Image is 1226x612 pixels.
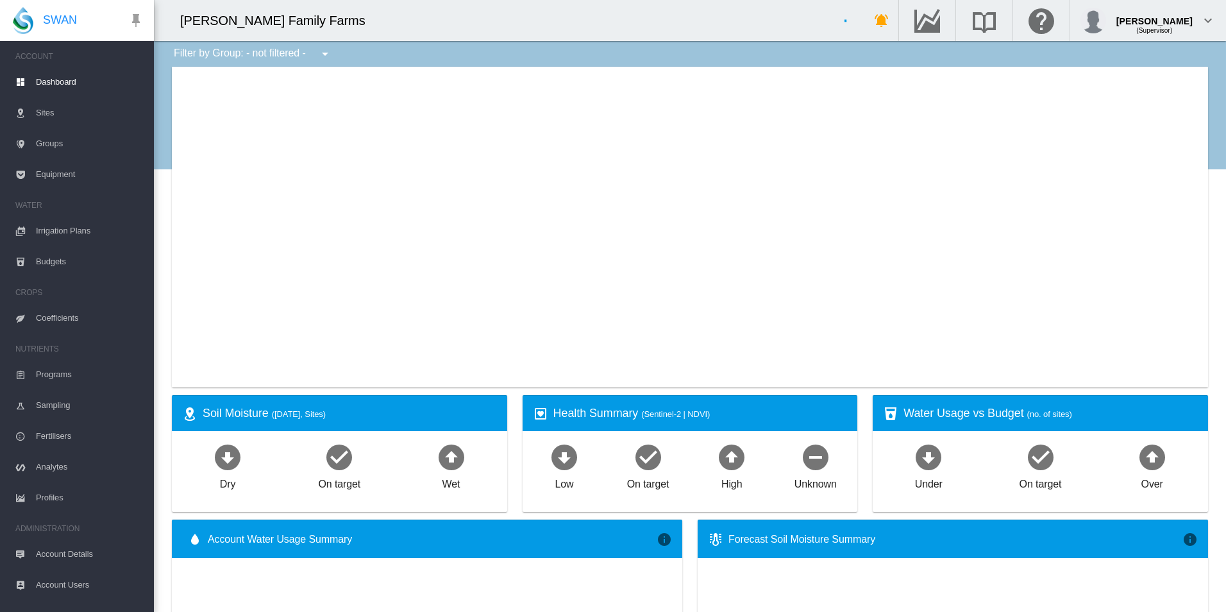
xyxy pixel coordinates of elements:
span: Budgets [36,246,144,277]
div: Wet [442,472,460,491]
md-icon: icon-map-marker-radius [182,406,197,421]
span: WATER [15,195,144,216]
button: icon-bell-ring [869,8,894,33]
span: ([DATE], Sites) [272,409,326,419]
div: Low [555,472,573,491]
md-icon: icon-arrow-down-bold-circle [549,441,580,472]
span: Account Users [36,570,144,600]
md-icon: Go to the Data Hub [912,13,943,28]
md-icon: Click here for help [1026,13,1057,28]
md-icon: icon-information [657,532,672,547]
button: icon-menu-down [312,41,338,67]
md-icon: icon-cup-water [883,406,898,421]
md-icon: icon-chevron-down [1200,13,1216,28]
span: Equipment [36,159,144,190]
md-icon: icon-water [187,532,203,547]
div: Filter by Group: - not filtered - [164,41,342,67]
md-icon: icon-arrow-down-bold-circle [212,441,243,472]
span: (Supervisor) [1136,27,1172,34]
md-icon: icon-arrow-up-bold-circle [1137,441,1168,472]
span: SWAN [43,12,77,28]
md-icon: icon-minus-circle [800,441,831,472]
md-icon: icon-information [1182,532,1198,547]
img: profile.jpg [1080,8,1106,33]
div: Under [915,472,943,491]
span: (Sentinel-2 | NDVI) [641,409,710,419]
md-icon: icon-checkbox-marked-circle [1025,441,1056,472]
md-icon: icon-heart-box-outline [533,406,548,421]
md-icon: icon-pin [128,13,144,28]
span: Dashboard [36,67,144,98]
div: On target [627,472,669,491]
span: Sampling [36,390,144,421]
span: Groups [36,128,144,159]
div: Soil Moisture [203,405,497,421]
div: Forecast Soil Moisture Summary [728,532,1182,547]
md-icon: icon-thermometer-lines [708,532,723,547]
div: High [721,472,743,491]
span: Programs [36,359,144,390]
div: [PERSON_NAME] Family Farms [180,12,377,30]
div: Over [1141,472,1163,491]
div: Unknown [794,472,837,491]
md-icon: icon-arrow-down-bold-circle [913,441,944,472]
md-icon: icon-arrow-up-bold-circle [716,441,747,472]
span: CROPS [15,282,144,303]
md-icon: Search the knowledge base [969,13,1000,28]
md-icon: icon-menu-down [317,46,333,62]
span: Account Water Usage Summary [208,532,657,547]
div: Water Usage vs Budget [903,405,1198,421]
div: Health Summary [553,405,848,421]
span: (no. of sites) [1027,409,1072,419]
div: Dry [220,472,236,491]
md-icon: icon-checkbox-marked-circle [633,441,664,472]
span: NUTRIENTS [15,339,144,359]
span: Fertilisers [36,421,144,452]
span: Analytes [36,452,144,482]
md-icon: icon-bell-ring [874,13,889,28]
div: On target [1020,472,1062,491]
span: Irrigation Plans [36,216,144,246]
div: On target [318,472,360,491]
md-icon: icon-arrow-up-bold-circle [436,441,467,472]
span: ACCOUNT [15,46,144,67]
md-icon: icon-checkbox-marked-circle [324,441,355,472]
span: Coefficients [36,303,144,334]
img: SWAN-Landscape-Logo-Colour-drop.png [13,7,33,34]
span: Account Details [36,539,144,570]
div: [PERSON_NAME] [1116,10,1193,22]
span: ADMINISTRATION [15,518,144,539]
span: Profiles [36,482,144,513]
span: Sites [36,98,144,128]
